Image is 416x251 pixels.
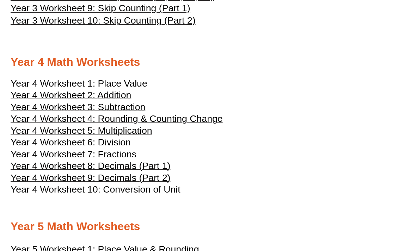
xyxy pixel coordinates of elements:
iframe: Chat Widget [295,171,416,251]
span: Year 4 Worksheet 10: Conversion of Unit [11,184,181,195]
a: Year 4 Worksheet 3: Subtraction [11,105,145,112]
span: Year 4 Worksheet 3: Subtraction [11,102,145,113]
span: Year 4 Worksheet 8: Decimals (Part 1) [11,161,170,171]
a: Year 4 Worksheet 1: Place Value [11,82,147,89]
span: Year 3 Worksheet 9: Skip Counting (Part 1) [11,3,190,14]
span: Year 3 Worksheet 10: Skip Counting (Part 2) [11,15,196,26]
a: Year 4 Worksheet 6: Division [11,140,131,148]
span: Year 4 Worksheet 4: Rounding & Counting Change [11,114,223,124]
span: Year 4 Worksheet 9: Decimals (Part 2) [11,173,170,183]
span: Year 4 Worksheet 5: Multiplication [11,126,152,136]
a: Year 4 Worksheet 9: Decimals (Part 2) [11,176,170,183]
span: Year 4 Worksheet 6: Division [11,137,131,148]
h2: Year 4 Math Worksheets [11,55,405,70]
a: Year 4 Worksheet 2: Addition [11,93,131,100]
a: Year 4 Worksheet 4: Rounding & Counting Change [11,117,223,124]
a: Year 4 Worksheet 7: Fractions [11,152,136,159]
a: Year 3 Worksheet 9: Skip Counting (Part 1) [11,2,190,15]
h2: Year 5 Math Worksheets [11,220,405,234]
span: Year 4 Worksheet 1: Place Value [11,79,147,89]
span: Year 4 Worksheet 7: Fractions [11,149,136,160]
span: Year 4 Worksheet 2: Addition [11,90,131,101]
a: Year 4 Worksheet 8: Decimals (Part 1) [11,164,170,171]
a: Year 4 Worksheet 10: Conversion of Unit [11,188,181,195]
a: Year 4 Worksheet 5: Multiplication [11,129,152,136]
a: Year 3 Worksheet 10: Skip Counting (Part 2) [11,15,196,27]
